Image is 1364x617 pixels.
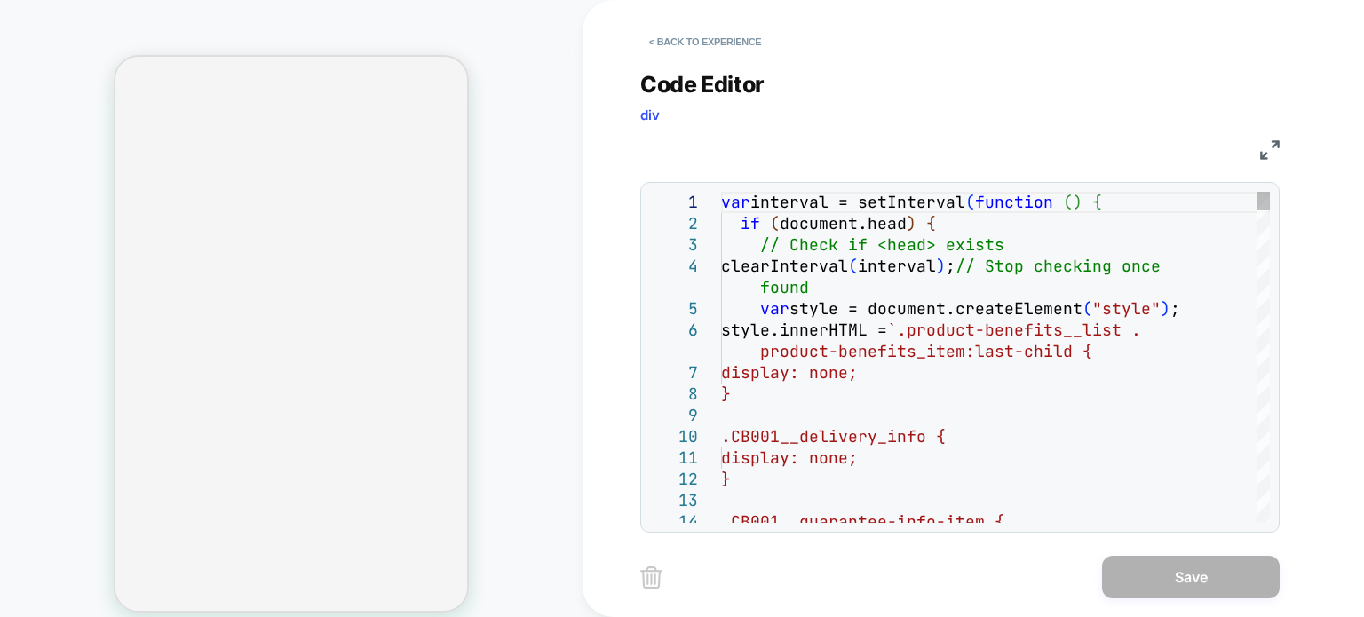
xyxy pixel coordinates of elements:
[1082,298,1092,319] span: (
[1170,298,1180,319] span: ;
[650,447,698,469] div: 11
[640,566,662,589] img: delete
[770,213,780,233] span: (
[760,234,1004,255] span: // Check if <head> exists
[1092,298,1161,319] span: "style"
[907,213,916,233] span: )
[721,426,946,447] span: .CB001__delivery_info {
[650,426,698,447] div: 10
[858,256,936,276] span: interval
[1260,140,1280,160] img: fullscreen
[650,298,698,320] div: 5
[650,213,698,234] div: 2
[721,384,731,404] span: }
[650,405,698,426] div: 9
[640,28,770,56] button: < Back to experience
[721,320,887,340] span: style.innerHTML =
[650,384,698,405] div: 8
[650,362,698,384] div: 7
[926,213,936,233] span: {
[936,256,946,276] span: )
[975,192,1053,212] span: function
[650,234,698,256] div: 3
[650,469,698,490] div: 12
[741,213,760,233] span: if
[956,256,1161,276] span: // Stop checking once
[789,298,1082,319] span: style = document.createElement
[640,71,765,98] span: Code Editor
[721,511,1004,532] span: .CB001__guarantee-info-item {
[721,362,858,383] span: display: none;
[1063,192,1073,212] span: (
[721,256,848,276] span: clearInterval
[780,213,907,233] span: document.head
[721,192,750,212] span: var
[760,298,789,319] span: var
[760,277,809,297] span: found
[650,192,698,213] div: 1
[640,107,660,123] span: div
[1102,556,1280,598] button: Save
[721,447,858,468] span: display: none;
[650,511,698,533] div: 14
[760,341,1092,361] span: product-benefits_item:last-child {
[650,320,698,341] div: 6
[721,469,731,489] span: }
[750,192,965,212] span: interval = setInterval
[1073,192,1082,212] span: )
[650,490,698,511] div: 13
[965,192,975,212] span: (
[1092,192,1102,212] span: {
[848,256,858,276] span: (
[946,256,956,276] span: ;
[887,320,1141,340] span: `.product-benefits__list .
[650,256,698,277] div: 4
[1161,298,1170,319] span: )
